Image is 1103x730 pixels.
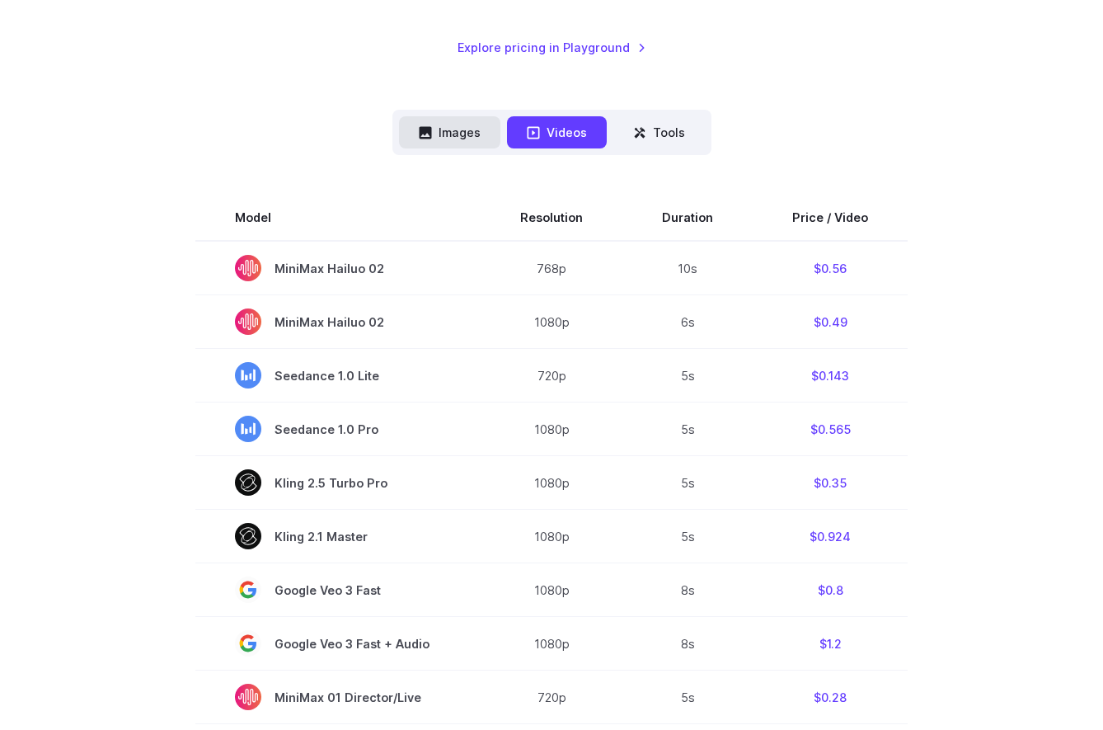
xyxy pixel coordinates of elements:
td: 5s [622,349,753,403]
th: Price / Video [753,195,908,241]
th: Duration [622,195,753,241]
span: Seedance 1.0 Lite [235,362,441,389]
td: 720p [481,671,622,724]
td: 5s [622,456,753,510]
span: Kling 2.5 Turbo Pro [235,469,441,496]
td: 1080p [481,617,622,671]
td: $0.28 [753,671,908,724]
td: $0.924 [753,510,908,563]
td: 1080p [481,510,622,563]
td: 5s [622,671,753,724]
td: $0.35 [753,456,908,510]
td: $0.56 [753,241,908,295]
td: 720p [481,349,622,403]
td: $0.565 [753,403,908,456]
button: Tools [613,116,705,148]
th: Resolution [481,195,622,241]
td: $0.143 [753,349,908,403]
td: 1080p [481,563,622,617]
a: Explore pricing in Playground [458,38,646,57]
td: 768p [481,241,622,295]
span: MiniMax Hailuo 02 [235,255,441,281]
span: Google Veo 3 Fast + Audio [235,630,441,657]
td: $0.8 [753,563,908,617]
span: Kling 2.1 Master [235,523,441,549]
td: 5s [622,510,753,563]
td: 10s [622,241,753,295]
td: 1080p [481,456,622,510]
td: 5s [622,403,753,456]
span: MiniMax 01 Director/Live [235,684,441,710]
span: Google Veo 3 Fast [235,577,441,603]
td: $1.2 [753,617,908,671]
td: 1080p [481,403,622,456]
span: Seedance 1.0 Pro [235,416,441,442]
td: 8s [622,617,753,671]
span: MiniMax Hailuo 02 [235,308,441,335]
button: Videos [507,116,607,148]
td: $0.49 [753,295,908,349]
td: 6s [622,295,753,349]
td: 1080p [481,295,622,349]
td: 8s [622,563,753,617]
th: Model [195,195,481,241]
button: Images [399,116,500,148]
